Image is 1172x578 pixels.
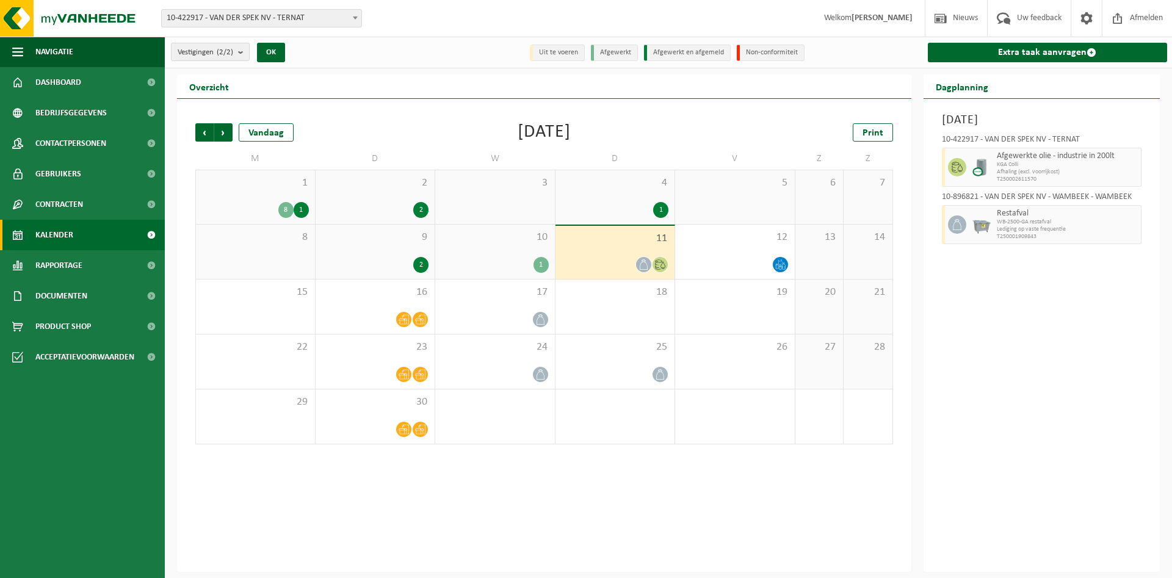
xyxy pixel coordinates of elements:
[202,286,309,299] span: 15
[681,176,789,190] span: 5
[322,396,429,409] span: 30
[441,231,549,244] span: 10
[202,231,309,244] span: 8
[35,311,91,342] span: Product Shop
[644,45,731,61] li: Afgewerkt en afgemeld
[239,123,294,142] div: Vandaag
[850,176,886,190] span: 7
[562,176,669,190] span: 4
[435,148,555,170] td: W
[997,219,1138,226] span: WB-2500-GA restafval
[852,13,913,23] strong: [PERSON_NAME]
[35,67,81,98] span: Dashboard
[202,341,309,354] span: 22
[924,74,1000,98] h2: Dagplanning
[681,286,789,299] span: 19
[530,45,585,61] li: Uit te voeren
[591,45,638,61] li: Afgewerkt
[178,43,233,62] span: Vestigingen
[555,148,676,170] td: D
[801,341,837,354] span: 27
[161,9,362,27] span: 10-422917 - VAN DER SPEK NV - TERNAT
[534,257,549,273] div: 1
[202,176,309,190] span: 1
[997,168,1138,176] span: Afhaling (excl. voorrijkost)
[214,123,233,142] span: Volgende
[316,148,436,170] td: D
[997,226,1138,233] span: Lediging op vaste frequentie
[35,189,83,220] span: Contracten
[35,37,73,67] span: Navigatie
[863,128,883,138] span: Print
[6,551,204,578] iframe: chat widget
[257,43,285,62] button: OK
[801,286,837,299] span: 20
[217,48,233,56] count: (2/2)
[853,123,893,142] a: Print
[562,341,669,354] span: 25
[997,151,1138,161] span: Afgewerkte olie - industrie in 200lt
[322,341,429,354] span: 23
[35,281,87,311] span: Documenten
[942,111,1142,129] h3: [DATE]
[195,148,316,170] td: M
[294,202,309,218] div: 1
[518,123,571,142] div: [DATE]
[35,342,134,372] span: Acceptatievoorwaarden
[997,176,1138,183] span: T250002611570
[997,233,1138,240] span: T250001909843
[801,176,837,190] span: 6
[195,123,214,142] span: Vorige
[850,341,886,354] span: 28
[441,286,549,299] span: 17
[850,286,886,299] span: 21
[35,98,107,128] span: Bedrijfsgegevens
[997,209,1138,219] span: Restafval
[413,202,429,218] div: 2
[942,135,1142,148] div: 10-422917 - VAN DER SPEK NV - TERNAT
[35,159,81,189] span: Gebruikers
[441,176,549,190] span: 3
[35,220,73,250] span: Kalender
[972,215,991,234] img: WB-2500-GAL-GY-01
[737,45,805,61] li: Non-conformiteit
[844,148,892,170] td: Z
[801,231,837,244] span: 13
[562,232,669,245] span: 11
[850,231,886,244] span: 14
[35,128,106,159] span: Contactpersonen
[322,176,429,190] span: 2
[795,148,844,170] td: Z
[681,341,789,354] span: 26
[413,257,429,273] div: 2
[997,161,1138,168] span: KGA Colli
[171,43,250,61] button: Vestigingen(2/2)
[942,193,1142,205] div: 10-896821 - VAN DER SPEK NV - WAMBEEK - WAMBEEK
[177,74,241,98] h2: Overzicht
[35,250,82,281] span: Rapportage
[202,396,309,409] span: 29
[562,286,669,299] span: 18
[322,231,429,244] span: 9
[441,341,549,354] span: 24
[278,202,294,218] div: 8
[653,202,668,218] div: 1
[162,10,361,27] span: 10-422917 - VAN DER SPEK NV - TERNAT
[928,43,1168,62] a: Extra taak aanvragen
[681,231,789,244] span: 12
[972,158,991,176] img: LP-LD-00200-CU
[675,148,795,170] td: V
[322,286,429,299] span: 16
